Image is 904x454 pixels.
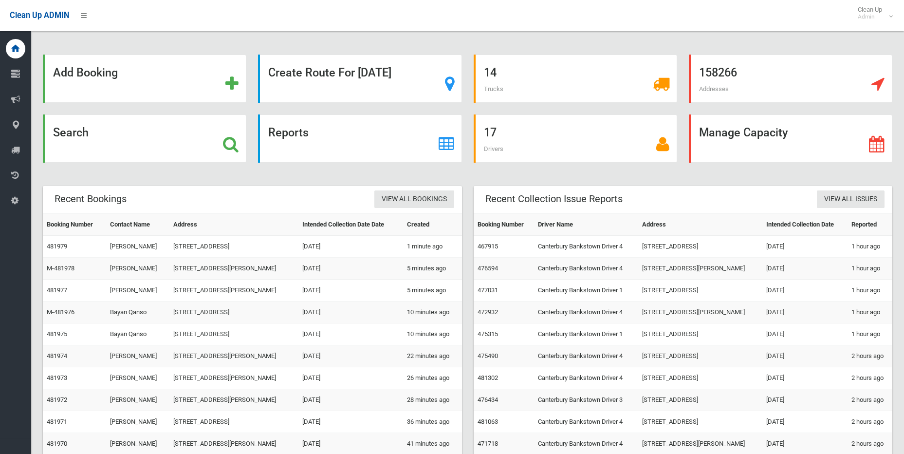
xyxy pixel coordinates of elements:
a: 14 Trucks [474,55,677,103]
td: Bayan Qanso [106,323,170,345]
a: 481302 [478,374,498,381]
span: Trucks [484,85,503,93]
td: [DATE] [298,258,403,280]
td: [STREET_ADDRESS][PERSON_NAME] [638,302,762,323]
td: [STREET_ADDRESS] [169,236,298,258]
td: [DATE] [298,389,403,411]
td: [DATE] [298,302,403,323]
td: [STREET_ADDRESS][PERSON_NAME] [638,258,762,280]
a: Manage Capacity [689,114,892,163]
a: 477031 [478,286,498,294]
a: 481979 [47,243,67,250]
td: [DATE] [762,302,847,323]
td: 1 hour ago [848,236,892,258]
td: [DATE] [762,367,847,389]
td: [STREET_ADDRESS][PERSON_NAME] [169,345,298,367]
strong: Reports [268,126,309,139]
td: [PERSON_NAME] [106,280,170,302]
td: [DATE] [298,367,403,389]
span: Drivers [484,145,503,152]
td: 1 hour ago [848,280,892,302]
td: [DATE] [298,345,403,367]
td: [DATE] [762,323,847,345]
strong: Create Route For [DATE] [268,66,391,79]
a: Add Booking [43,55,246,103]
small: Admin [858,13,882,20]
td: [PERSON_NAME] [106,236,170,258]
td: [DATE] [762,258,847,280]
td: [PERSON_NAME] [106,389,170,411]
td: [DATE] [762,389,847,411]
td: 1 hour ago [848,302,892,323]
td: Canterbury Bankstown Driver 4 [534,411,638,433]
td: [DATE] [298,236,403,258]
td: 5 minutes ago [403,258,461,280]
td: [STREET_ADDRESS] [638,389,762,411]
a: 476434 [478,396,498,403]
a: 481972 [47,396,67,403]
td: [DATE] [762,411,847,433]
a: 481975 [47,330,67,338]
strong: Search [53,126,89,139]
td: 36 minutes ago [403,411,461,433]
td: [DATE] [298,280,403,302]
th: Reported [848,214,892,236]
strong: 158266 [699,66,737,79]
a: M-481978 [47,265,74,272]
td: Canterbury Bankstown Driver 1 [534,280,638,302]
td: 2 hours ago [848,367,892,389]
td: [PERSON_NAME] [106,345,170,367]
a: M-481976 [47,308,74,316]
th: Intended Collection Date [762,214,847,236]
td: [PERSON_NAME] [106,367,170,389]
strong: Add Booking [53,66,118,79]
td: [STREET_ADDRESS] [638,323,762,345]
td: [STREET_ADDRESS] [638,236,762,258]
th: Contact Name [106,214,170,236]
td: 2 hours ago [848,411,892,433]
td: 10 minutes ago [403,323,461,345]
td: 2 hours ago [848,389,892,411]
a: 481971 [47,418,67,425]
strong: Manage Capacity [699,126,788,139]
a: View All Issues [817,190,885,208]
strong: 14 [484,66,497,79]
td: [PERSON_NAME] [106,411,170,433]
a: 158266 Addresses [689,55,892,103]
a: 475315 [478,330,498,338]
td: [STREET_ADDRESS] [169,302,298,323]
td: [PERSON_NAME] [106,258,170,280]
td: 2 hours ago [848,345,892,367]
span: Clean Up ADMIN [10,11,69,20]
td: Canterbury Bankstown Driver 4 [534,236,638,258]
a: 472932 [478,308,498,316]
th: Address [169,214,298,236]
td: [DATE] [762,345,847,367]
header: Recent Bookings [43,189,138,208]
td: Canterbury Bankstown Driver 4 [534,367,638,389]
td: 10 minutes ago [403,302,461,323]
a: View All Bookings [374,190,454,208]
td: [DATE] [762,236,847,258]
th: Intended Collection Date Date [298,214,403,236]
td: 28 minutes ago [403,389,461,411]
td: [STREET_ADDRESS] [638,411,762,433]
th: Booking Number [43,214,106,236]
a: 481970 [47,440,67,447]
td: [STREET_ADDRESS][PERSON_NAME] [169,280,298,302]
td: [STREET_ADDRESS] [169,323,298,345]
td: [STREET_ADDRESS] [169,411,298,433]
a: Search [43,114,246,163]
td: [STREET_ADDRESS] [638,367,762,389]
span: Addresses [699,85,729,93]
a: 481977 [47,286,67,294]
a: 481973 [47,374,67,381]
a: Create Route For [DATE] [258,55,461,103]
td: 26 minutes ago [403,367,461,389]
a: 471718 [478,440,498,447]
td: [STREET_ADDRESS][PERSON_NAME] [169,367,298,389]
td: 1 hour ago [848,258,892,280]
a: Reports [258,114,461,163]
td: Canterbury Bankstown Driver 4 [534,258,638,280]
td: [STREET_ADDRESS] [638,345,762,367]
